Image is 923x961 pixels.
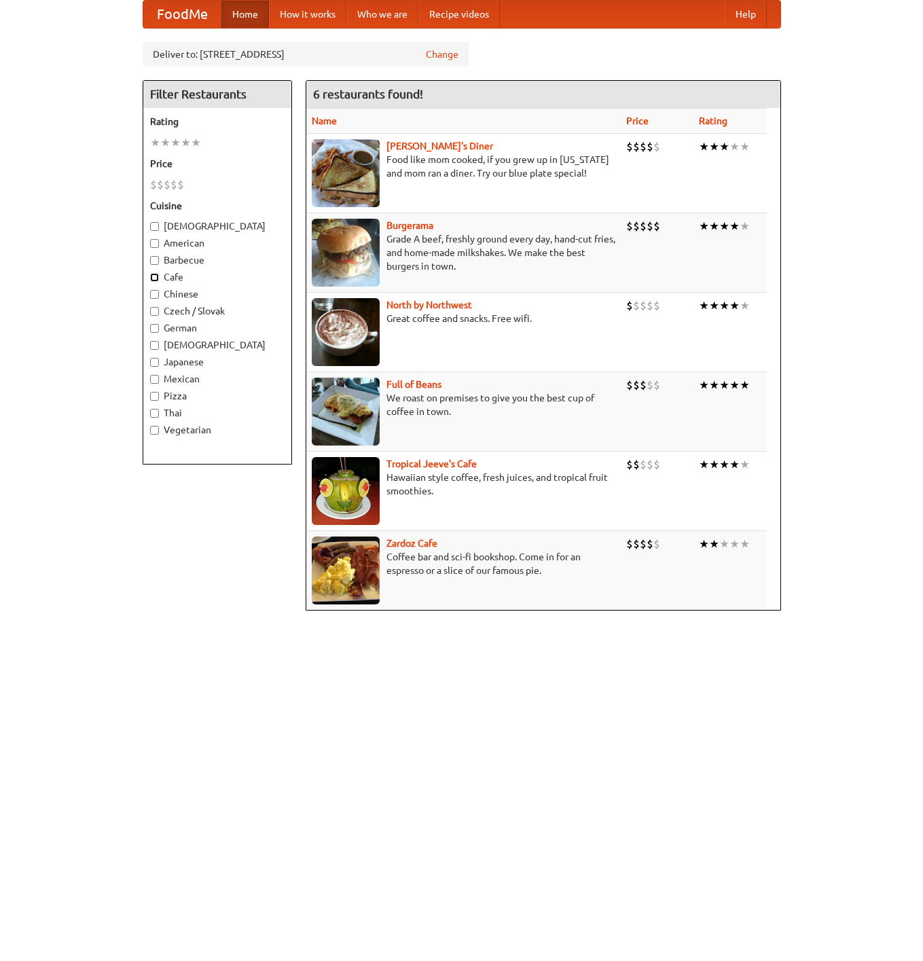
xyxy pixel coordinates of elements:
[312,232,615,273] p: Grade A beef, freshly ground every day, hand-cut fries, and home-made milkshakes. We make the bes...
[150,375,159,384] input: Mexican
[150,389,285,403] label: Pizza
[164,177,170,192] li: $
[386,538,437,549] a: Zardoz Cafe
[346,1,418,28] a: Who we are
[699,115,727,126] a: Rating
[640,219,647,234] li: $
[640,457,647,472] li: $
[709,139,719,154] li: ★
[699,139,709,154] li: ★
[312,219,380,287] img: burgerama.jpg
[150,338,285,352] label: [DEMOGRAPHIC_DATA]
[386,379,441,390] a: Full of Beans
[150,409,159,418] input: Thai
[143,1,221,28] a: FoodMe
[626,298,633,313] li: $
[709,219,719,234] li: ★
[312,378,380,446] img: beans.jpg
[150,307,159,316] input: Czech / Slovak
[150,341,159,350] input: [DEMOGRAPHIC_DATA]
[729,537,740,551] li: ★
[626,378,633,393] li: $
[653,378,660,393] li: $
[709,457,719,472] li: ★
[312,139,380,207] img: sallys.jpg
[313,88,423,101] ng-pluralize: 6 restaurants found!
[699,457,709,472] li: ★
[386,141,493,151] a: [PERSON_NAME]'s Diner
[719,139,729,154] li: ★
[647,537,653,551] li: $
[312,298,380,366] img: north.jpg
[150,392,159,401] input: Pizza
[740,537,750,551] li: ★
[150,321,285,335] label: German
[740,378,750,393] li: ★
[729,378,740,393] li: ★
[312,457,380,525] img: jeeves.jpg
[312,115,337,126] a: Name
[150,273,159,282] input: Cafe
[640,537,647,551] li: $
[177,177,184,192] li: $
[709,537,719,551] li: ★
[386,220,433,231] a: Burgerama
[150,287,285,301] label: Chinese
[150,426,159,435] input: Vegetarian
[647,139,653,154] li: $
[626,139,633,154] li: $
[653,219,660,234] li: $
[312,312,615,325] p: Great coffee and snacks. Free wifi.
[626,219,633,234] li: $
[719,457,729,472] li: ★
[640,298,647,313] li: $
[725,1,767,28] a: Help
[729,457,740,472] li: ★
[709,298,719,313] li: ★
[719,537,729,551] li: ★
[729,139,740,154] li: ★
[150,324,159,333] input: German
[653,139,660,154] li: $
[647,298,653,313] li: $
[633,537,640,551] li: $
[312,391,615,418] p: We roast on premises to give you the best cup of coffee in town.
[640,139,647,154] li: $
[653,298,660,313] li: $
[181,135,191,150] li: ★
[150,115,285,128] h5: Rating
[647,457,653,472] li: $
[740,139,750,154] li: ★
[647,378,653,393] li: $
[633,378,640,393] li: $
[150,135,160,150] li: ★
[150,355,285,369] label: Japanese
[729,219,740,234] li: ★
[150,222,159,231] input: [DEMOGRAPHIC_DATA]
[386,458,477,469] a: Tropical Jeeve's Cafe
[653,457,660,472] li: $
[709,378,719,393] li: ★
[699,537,709,551] li: ★
[312,550,615,577] p: Coffee bar and sci-fi bookshop. Come in for an espresso or a slice of our famous pie.
[150,406,285,420] label: Thai
[150,256,159,265] input: Barbecue
[150,270,285,284] label: Cafe
[150,157,285,170] h5: Price
[221,1,269,28] a: Home
[699,378,709,393] li: ★
[150,236,285,250] label: American
[699,298,709,313] li: ★
[640,378,647,393] li: $
[386,300,472,310] a: North by Northwest
[740,219,750,234] li: ★
[633,298,640,313] li: $
[312,537,380,604] img: zardoz.jpg
[647,219,653,234] li: $
[143,81,291,108] h4: Filter Restaurants
[633,139,640,154] li: $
